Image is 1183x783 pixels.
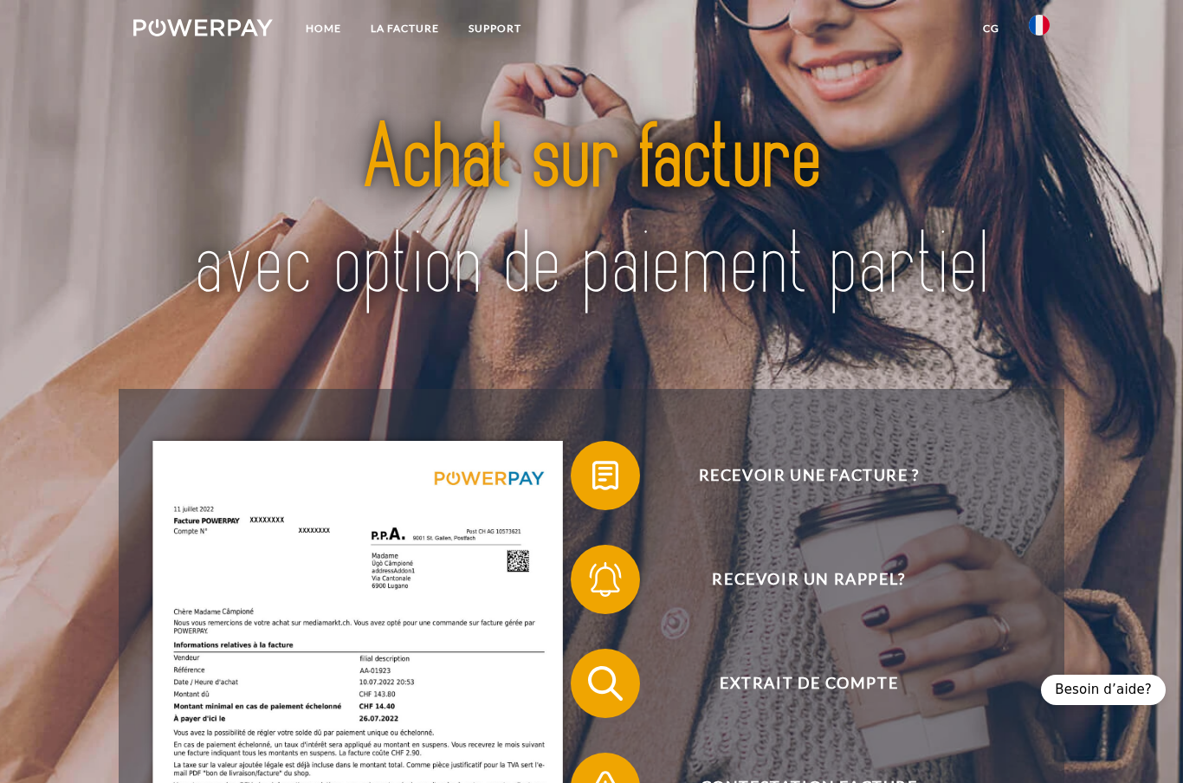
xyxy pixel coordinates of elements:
[597,545,1021,614] span: Recevoir un rappel?
[571,441,1021,510] button: Recevoir une facture ?
[597,441,1021,510] span: Recevoir une facture ?
[571,545,1021,614] button: Recevoir un rappel?
[968,13,1014,44] a: CG
[571,649,1021,718] button: Extrait de compte
[584,662,627,705] img: qb_search.svg
[584,558,627,601] img: qb_bell.svg
[356,13,454,44] a: LA FACTURE
[1041,675,1166,705] div: Besoin d’aide?
[454,13,536,44] a: Support
[597,649,1021,718] span: Extrait de compte
[1029,15,1050,36] img: fr
[178,78,1005,347] img: title-powerpay_fr.svg
[133,19,273,36] img: logo-powerpay-white.svg
[584,454,627,497] img: qb_bill.svg
[291,13,356,44] a: Home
